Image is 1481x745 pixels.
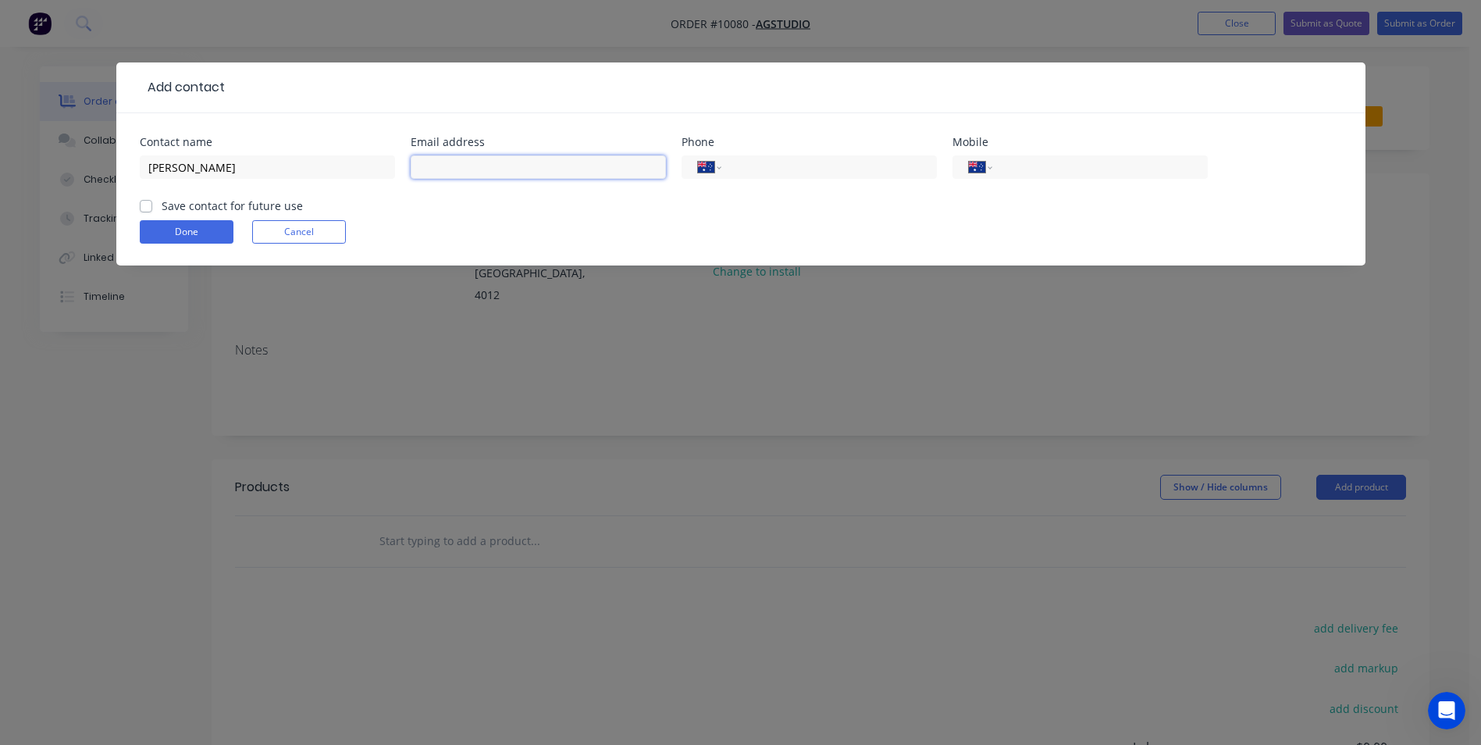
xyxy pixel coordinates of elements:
iframe: Intercom live chat [1428,692,1465,729]
div: Contact name [140,137,395,148]
div: Phone [682,137,937,148]
div: Add contact [140,78,225,97]
button: Done [140,220,233,244]
div: Email address [411,137,666,148]
div: Mobile [952,137,1208,148]
button: Cancel [252,220,346,244]
label: Save contact for future use [162,198,303,214]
